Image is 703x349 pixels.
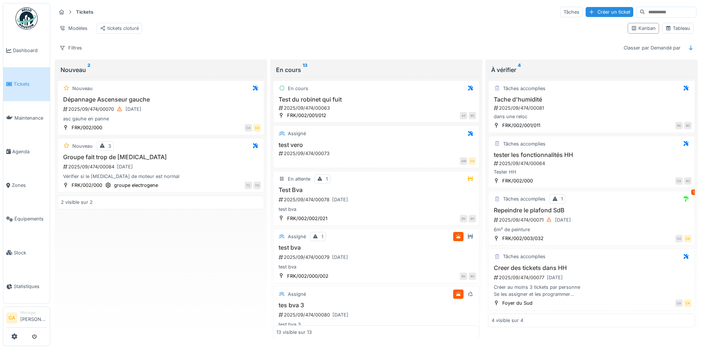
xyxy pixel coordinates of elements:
div: CA [245,124,252,131]
div: test bva 3 [276,321,476,328]
div: asc gauhe en panne [61,115,261,122]
div: CA [684,235,692,242]
div: Assigné [288,233,306,240]
div: Nouveau [72,143,93,150]
div: Tableau [665,25,690,32]
a: Statistiques [3,270,50,303]
span: Tickets [14,81,47,88]
div: 1 [561,195,563,202]
a: Zones [3,168,50,202]
div: Vérifier si le [MEDICAL_DATA] de moteur est normal [61,173,261,180]
div: 2025/09/474/00070 [62,105,261,114]
li: [PERSON_NAME] [20,310,47,326]
div: CA [675,235,683,242]
div: test bva [276,263,476,270]
div: 1 [326,175,328,182]
div: AM [460,157,467,165]
a: Équipements [3,202,50,236]
div: Filtres [56,42,85,53]
div: test bva [276,206,476,213]
div: Kanban [631,25,656,32]
h3: Tache d'humidité [492,96,692,103]
div: Classer par Demandé par [620,42,684,53]
div: FRK/002/002/021 [287,215,327,222]
div: BV [469,215,476,222]
div: Foyer du Sud [502,300,533,307]
div: [DATE] [332,311,348,318]
span: Stock [14,249,47,256]
div: CA [254,124,261,131]
a: Agenda [3,135,50,168]
div: BC [684,177,692,185]
span: Zones [12,182,47,189]
h3: Test Bva [276,187,476,194]
img: Badge_color-CXgf-gQk.svg [15,7,38,30]
div: Nouveau [72,85,93,92]
div: Manager [20,310,47,315]
div: FRK/002/000 [502,177,533,184]
div: 2 visible sur 2 [61,199,93,206]
div: CA [675,177,683,185]
h3: test vero [276,141,476,148]
span: Équipements [14,215,47,222]
div: CA [469,157,476,165]
div: Tester HH [492,168,692,175]
div: AZ [460,112,467,119]
div: [DATE] [332,196,348,203]
div: Tâches accomplies [503,140,545,147]
div: 1 [321,233,323,240]
div: Tâches accomplies [503,253,545,260]
div: [DATE] [332,254,348,261]
a: CA Manager[PERSON_NAME] [6,310,47,328]
div: Modèles [56,23,91,34]
div: FRK/002/000/002 [287,273,328,280]
div: Assigné [288,291,306,298]
div: groupe electrogene [114,182,158,189]
sup: 4 [518,65,521,74]
h3: tes bva 3 [276,302,476,309]
span: Agenda [12,148,47,155]
div: 13 visible sur 13 [276,329,312,336]
div: BV [460,273,467,280]
div: 2025/09/474/00077 [493,273,692,282]
div: En attente [288,175,310,182]
div: YD [254,182,261,189]
strong: Tickets [73,8,96,16]
div: En cours [276,65,477,74]
h3: Dépannage Ascenseur gauche [61,96,261,103]
div: BC [684,122,692,129]
div: Créer au moins 3 tickets par personne Se les assigner et les programmer les faire avancer dans le... [492,284,692,298]
div: Tâches accomplies [503,85,545,92]
div: 2025/09/474/00063 [278,105,476,112]
div: tickets cloturé [100,25,139,32]
div: BV [460,215,467,222]
div: 6m² de peinture [492,226,692,233]
h3: Groupe fait trop de [MEDICAL_DATA] [61,154,261,161]
a: Tickets [3,67,50,101]
div: [DATE] [555,216,571,223]
div: 2025/09/474/00080 [278,310,476,319]
div: Créer un ticket [586,7,633,17]
div: 2025/09/474/00073 [278,150,476,157]
div: À vérifier [491,65,692,74]
a: Dashboard [3,34,50,67]
a: Maintenance [3,101,50,135]
div: 1 [691,189,696,195]
h3: Test du robinet qui fuit [276,96,476,103]
h3: Creer des tickets dans HH [492,264,692,271]
div: CA [684,300,692,307]
div: 2025/09/474/00084 [62,162,261,171]
div: 4 visible sur 4 [492,317,523,324]
div: dans une reloc [492,113,692,120]
div: 2025/09/474/00071 [493,215,692,225]
span: Dashboard [13,47,47,54]
div: 2025/09/474/00079 [278,253,476,262]
div: Nouveau [61,65,261,74]
div: Tâches accomplies [503,195,545,202]
div: 2025/09/474/00064 [493,160,692,167]
div: FRK/002/001/011 [502,122,540,129]
div: En cours [288,85,308,92]
div: BC [675,122,683,129]
div: CA [675,300,683,307]
h3: test bva [276,244,476,251]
